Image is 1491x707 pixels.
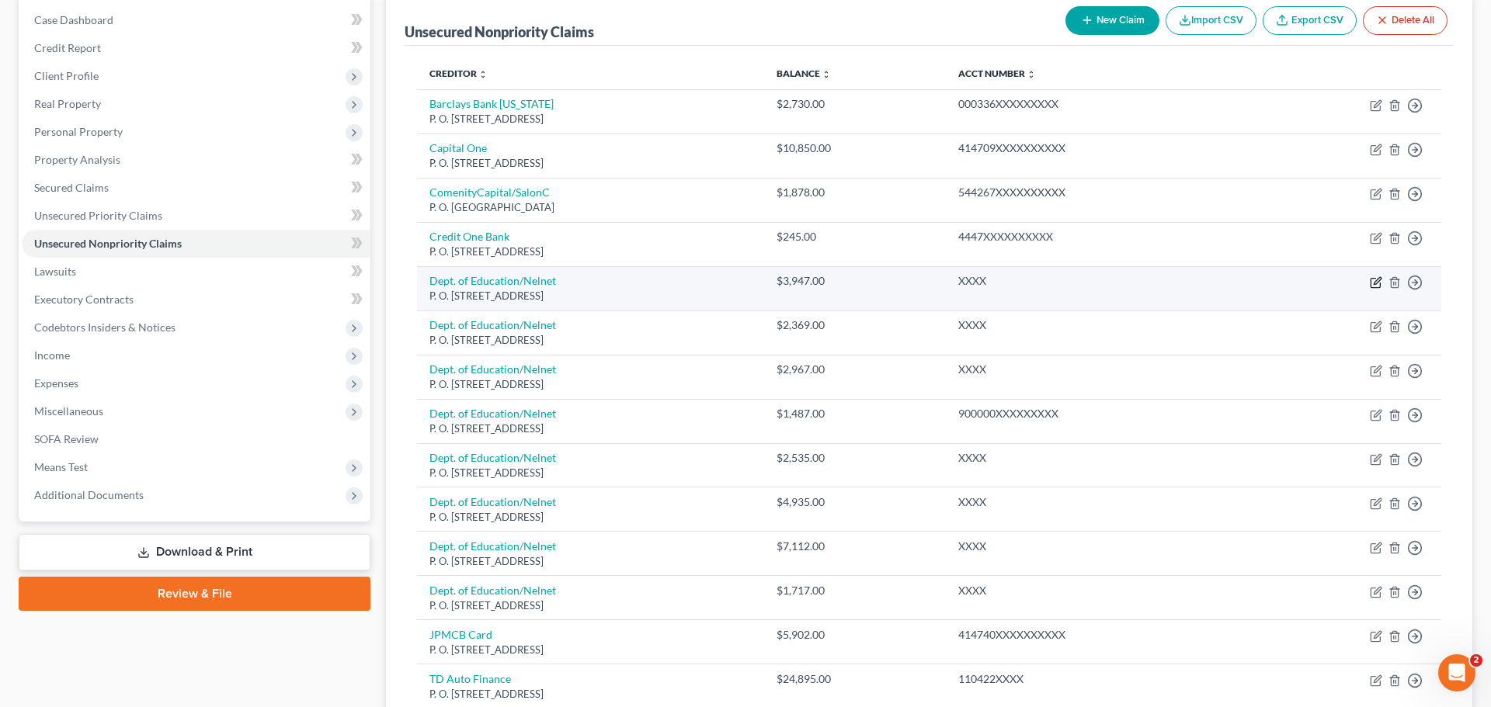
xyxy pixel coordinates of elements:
[34,209,162,222] span: Unsecured Priority Claims
[478,70,488,79] i: unfold_more
[34,97,101,110] span: Real Property
[429,244,752,259] div: P. O. [STREET_ADDRESS]
[958,68,1036,79] a: Acct Number unfold_more
[777,185,933,200] div: $1,878.00
[19,577,370,611] a: Review & File
[22,286,370,314] a: Executory Contracts
[22,230,370,258] a: Unsecured Nonpriority Claims
[22,146,370,174] a: Property Analysis
[777,406,933,421] div: $1,487.00
[777,273,933,289] div: $3,947.00
[958,539,1236,554] div: XXXX
[429,687,752,702] div: P. O. [STREET_ADDRESS]
[958,450,1236,466] div: XXXX
[429,230,509,243] a: Credit One Bank
[429,274,556,287] a: Dept. of Education/Nelnet
[1363,6,1448,35] button: Delete All
[777,362,933,377] div: $2,967.00
[429,643,752,657] div: P. O. [STREET_ADDRESS]
[429,156,752,171] div: P. O. [STREET_ADDRESS]
[958,273,1236,289] div: XXXX
[777,229,933,244] div: $245.00
[777,671,933,687] div: $24,895.00
[429,68,488,79] a: Creditor unfold_more
[429,407,556,420] a: Dept. of Education/Nelnet
[34,348,70,362] span: Income
[22,202,370,230] a: Unsecured Priority Claims
[1166,6,1256,35] button: Import CSV
[34,321,176,334] span: Codebtors Insiders & Notices
[429,333,752,348] div: P. O. [STREET_ADDRESS]
[429,672,511,685] a: TD Auto Finance
[34,376,78,390] span: Expenses
[22,258,370,286] a: Lawsuits
[429,421,752,436] div: P. O. [STREET_ADDRESS]
[958,671,1236,687] div: 110422XXXX
[958,140,1236,156] div: 414709XXXXXXXXXX
[777,450,933,466] div: $2,535.00
[429,466,752,480] div: P. O. [STREET_ADDRESS]
[22,425,370,453] a: SOFA Review
[429,141,487,154] a: Capital One
[429,584,556,597] a: Dept. of Education/Nelnet
[958,583,1236,598] div: XXXX
[777,539,933,554] div: $7,112.00
[429,598,752,613] div: P. O. [STREET_ADDRESS]
[429,362,556,376] a: Dept. of Education/Nelnet
[429,510,752,525] div: P. O. [STREET_ADDRESS]
[34,237,182,250] span: Unsecured Nonpriority Claims
[777,494,933,510] div: $4,935.00
[429,495,556,508] a: Dept. of Education/Nelnet
[958,627,1236,643] div: 414740XXXXXXXXXX
[429,318,556,331] a: Dept. of Education/Nelnet
[958,362,1236,377] div: XXXX
[429,289,752,303] div: P. O. [STREET_ADDRESS]
[34,404,103,418] span: Miscellaneous
[429,185,550,199] a: ComenityCapital/SalonC
[19,534,370,570] a: Download & Print
[822,70,831,79] i: unfold_more
[777,317,933,333] div: $2,369.00
[777,140,933,156] div: $10,850.00
[34,41,101,54] span: Credit Report
[1470,654,1482,667] span: 2
[429,539,556,553] a: Dept. of Education/Nelnet
[22,174,370,202] a: Secured Claims
[34,13,113,26] span: Case Dashboard
[34,293,134,306] span: Executory Contracts
[34,265,76,278] span: Lawsuits
[429,112,752,126] div: P. O. [STREET_ADDRESS]
[1263,6,1357,35] a: Export CSV
[429,200,752,215] div: P. O. [GEOGRAPHIC_DATA]
[958,96,1236,112] div: 000336XXXXXXXXX
[22,6,370,34] a: Case Dashboard
[958,317,1236,333] div: XXXX
[429,554,752,569] div: P. O. [STREET_ADDRESS]
[1438,654,1475,691] iframe: Intercom live chat
[34,460,88,473] span: Means Test
[22,34,370,62] a: Credit Report
[405,23,594,41] div: Unsecured Nonpriority Claims
[1027,70,1036,79] i: unfold_more
[429,451,556,464] a: Dept. of Education/Nelnet
[34,488,144,501] span: Additional Documents
[777,627,933,643] div: $5,902.00
[34,432,99,445] span: SOFA Review
[777,96,933,112] div: $2,730.00
[34,181,109,194] span: Secured Claims
[429,628,492,641] a: JPMCB Card
[34,153,120,166] span: Property Analysis
[777,583,933,598] div: $1,717.00
[429,377,752,392] div: P. O. [STREET_ADDRESS]
[958,185,1236,200] div: 544267XXXXXXXXXX
[777,68,831,79] a: Balance unfold_more
[34,69,99,82] span: Client Profile
[1065,6,1159,35] button: New Claim
[958,229,1236,244] div: 4447XXXXXXXXXX
[429,97,554,110] a: Barclays Bank [US_STATE]
[34,125,123,138] span: Personal Property
[958,406,1236,421] div: 900000XXXXXXXXX
[958,494,1236,510] div: XXXX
